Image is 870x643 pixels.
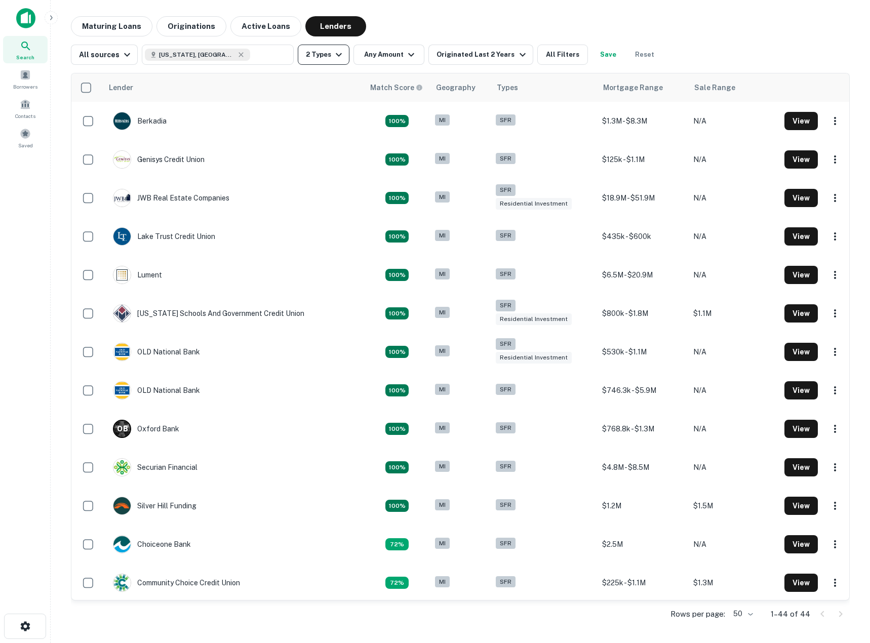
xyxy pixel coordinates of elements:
span: [US_STATE], [GEOGRAPHIC_DATA] [159,50,235,59]
div: MI [435,345,450,357]
td: N/A [688,371,779,410]
div: SFR [496,184,516,196]
div: SFR [496,499,516,511]
div: Capitalize uses an advanced AI algorithm to match your search with the best lender. The match sco... [385,384,409,396]
span: Saved [18,141,33,149]
div: [US_STATE] Schools And Government Credit Union [113,304,304,323]
img: picture [113,151,131,168]
div: Geography [436,82,476,94]
div: Capitalize uses an advanced AI algorithm to match your search with the best lender. The match sco... [385,307,409,319]
button: View [784,420,818,438]
div: OLD National Bank [113,343,200,361]
td: $800k - $1.8M [597,294,688,333]
button: View [784,343,818,361]
td: N/A [688,448,779,487]
td: N/A [688,179,779,217]
div: Residential Investment [496,352,572,364]
img: capitalize-icon.png [16,8,35,28]
td: $4.8M - $8.5M [597,448,688,487]
button: View [784,266,818,284]
img: picture [113,112,131,130]
img: picture [113,343,131,360]
div: MI [435,461,450,472]
img: picture [113,382,131,399]
img: picture [113,189,131,207]
th: Mortgage Range [597,73,688,102]
td: $1.3M - $8.3M [597,102,688,140]
th: Types [491,73,597,102]
div: SFR [496,338,516,350]
iframe: Chat Widget [819,562,870,611]
button: Any Amount [353,45,424,65]
div: Securian Financial [113,458,197,476]
div: Sale Range [694,82,735,94]
div: SFR [496,153,516,165]
div: MI [435,114,450,126]
div: Berkadia [113,112,167,130]
div: Types [497,82,518,94]
div: Capitalize uses an advanced AI algorithm to match your search with the best lender. The match sco... [385,153,409,166]
button: View [784,189,818,207]
button: 2 Types [298,45,349,65]
td: N/A [688,256,779,294]
div: Capitalize uses an advanced AI algorithm to match your search with the best lender. The match sco... [385,577,409,589]
div: Capitalize uses an advanced AI algorithm to match your search with the best lender. The match sco... [385,461,409,473]
td: N/A [688,140,779,179]
div: MI [435,191,450,203]
div: MI [435,422,450,434]
button: All Filters [537,45,588,65]
td: N/A [688,410,779,448]
div: Capitalize uses an advanced AI algorithm to match your search with the best lender. The match sco... [385,500,409,512]
div: Genisys Credit Union [113,150,205,169]
td: $1.2M [597,487,688,525]
img: picture [113,497,131,514]
div: SFR [496,422,516,434]
div: MI [435,153,450,165]
div: Capitalize uses an advanced AI algorithm to match your search with the best lender. The match sco... [385,115,409,127]
div: OLD National Bank [113,381,200,399]
div: SFR [496,461,516,472]
button: View [784,150,818,169]
button: View [784,112,818,130]
div: SFR [496,230,516,242]
td: $1.1M [688,294,779,333]
td: $2.5M [597,525,688,564]
div: MI [435,384,450,395]
div: SFR [496,300,516,311]
button: Maturing Loans [71,16,152,36]
div: Silver Hill Funding [113,497,196,515]
button: View [784,535,818,553]
img: picture [113,228,131,245]
div: Choiceone Bank [113,535,191,553]
div: Capitalize uses an advanced AI algorithm to match your search with the best lender. The match sco... [385,192,409,204]
th: Geography [430,73,491,102]
div: MI [435,307,450,318]
td: N/A [688,102,779,140]
td: $746.3k - $5.9M [597,371,688,410]
a: Saved [3,124,48,151]
span: Contacts [15,112,35,120]
th: Lender [103,73,364,102]
div: All sources [79,49,133,61]
div: 50 [729,607,755,621]
div: Lender [109,82,133,94]
td: $1.5M [688,487,779,525]
p: O B [117,424,128,434]
td: N/A [688,525,779,564]
td: $18.9M - $51.9M [597,179,688,217]
div: MI [435,538,450,549]
div: SFR [496,384,516,395]
div: Capitalize uses an advanced AI algorithm to match your search with the best lender. The match sco... [385,423,409,435]
div: JWB Real Estate Companies [113,189,229,207]
span: Borrowers [13,83,37,91]
div: Residential Investment [496,313,572,325]
div: Borrowers [3,65,48,93]
button: Active Loans [230,16,301,36]
div: Capitalize uses an advanced AI algorithm to match your search with the best lender. The match sco... [385,269,409,281]
td: $435k - $600k [597,217,688,256]
img: picture [113,266,131,284]
div: SFR [496,114,516,126]
button: View [784,227,818,246]
a: Contacts [3,95,48,122]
